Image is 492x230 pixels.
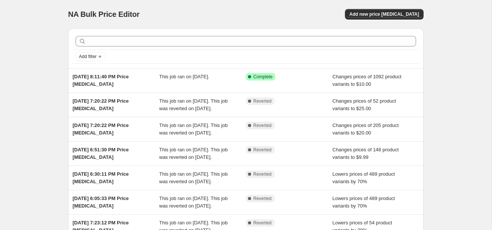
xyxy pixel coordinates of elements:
span: Reverted [253,220,272,226]
button: Add filter [76,52,106,61]
span: Changes prices of 1092 product variants to $10.00 [333,74,401,87]
span: Lowers prices of 489 product variants by 70% [333,171,395,184]
span: Lowers prices of 489 product variants by 70% [333,196,395,209]
span: Reverted [253,122,272,128]
span: Changes prices of 205 product variants to $20.00 [333,122,399,136]
span: Reverted [253,98,272,104]
span: Changes prices of 52 product variants to $25.00 [333,98,396,111]
span: Reverted [253,196,272,202]
span: Changes prices of 148 product variants to $9.99 [333,147,399,160]
span: This job ran on [DATE]. This job was reverted on [DATE]. [159,171,228,184]
span: This job ran on [DATE]. This job was reverted on [DATE]. [159,147,228,160]
span: [DATE] 6:05:33 PM Price [MEDICAL_DATA] [73,196,129,209]
span: Reverted [253,171,272,177]
span: Add new price [MEDICAL_DATA] [349,11,419,17]
span: Reverted [253,147,272,153]
button: Add new price [MEDICAL_DATA] [345,9,424,19]
span: [DATE] 7:20:22 PM Price [MEDICAL_DATA] [73,98,129,111]
span: Add filter [79,54,97,60]
span: Complete [253,74,272,80]
span: This job ran on [DATE]. This job was reverted on [DATE]. [159,122,228,136]
span: This job ran on [DATE]. [159,74,210,79]
span: NA Bulk Price Editor [68,10,140,18]
span: [DATE] 8:11:40 PM Price [MEDICAL_DATA] [73,74,129,87]
span: [DATE] 6:30:11 PM Price [MEDICAL_DATA] [73,171,129,184]
span: This job ran on [DATE]. This job was reverted on [DATE]. [159,196,228,209]
span: This job ran on [DATE]. This job was reverted on [DATE]. [159,98,228,111]
span: [DATE] 6:51:30 PM Price [MEDICAL_DATA] [73,147,129,160]
span: [DATE] 7:20:22 PM Price [MEDICAL_DATA] [73,122,129,136]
